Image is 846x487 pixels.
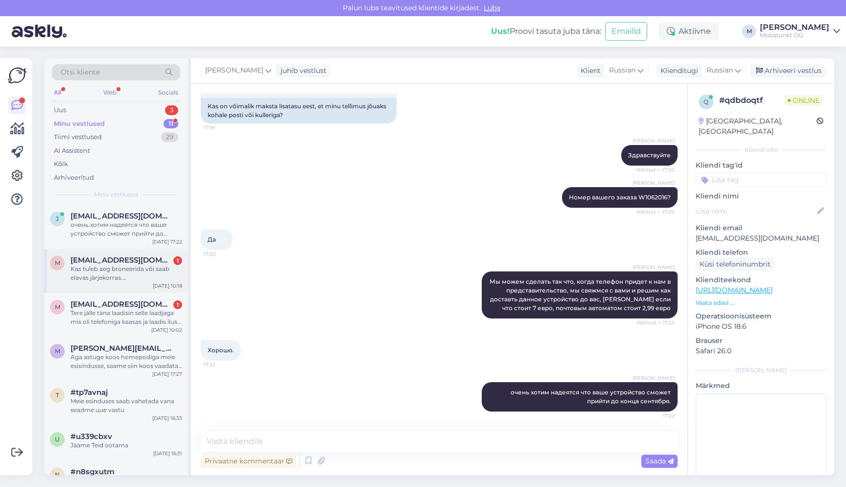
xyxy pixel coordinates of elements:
span: Nähtud ✓ 17:22 [637,319,675,326]
div: Kõik [54,159,68,169]
span: Saada [645,457,674,465]
div: Kas on võimalik maksta lisatasu eest, et minu tellimus jõuaks kohale posti või kulleriga? [201,98,397,123]
b: Uus! [491,26,510,36]
span: очень хотим надеятся что ваше устройство сможет прийти до конца сентября. [511,389,672,405]
span: 17:22 [638,412,675,419]
span: Russian [706,65,733,76]
div: [PERSON_NAME] [696,366,826,375]
button: Emailid [605,22,647,41]
div: 1 [173,256,182,265]
div: Kas tuleb aeg broneerida või saab elavas järjekorras. [GEOGRAPHIC_DATA] [70,265,182,282]
div: Mobipunkt OÜ [760,31,829,39]
p: Kliendi telefon [696,247,826,258]
span: 17:20 [204,250,240,258]
div: [DATE] 16:31 [153,450,182,457]
a: [PERSON_NAME]Mobipunkt OÜ [760,24,840,39]
span: Luba [481,3,503,12]
div: 1 [173,300,182,309]
p: Vaata edasi ... [696,298,826,307]
div: Arhiveeritud [54,173,94,183]
span: merlyn.pihelgas@hotmail.com [70,344,172,353]
p: Brauser [696,336,826,346]
span: m [55,259,60,267]
div: 29 [161,132,178,142]
span: [PERSON_NAME] [205,65,263,76]
span: Otsi kliente [61,67,100,77]
div: Kliendi info [696,146,826,154]
span: Да [208,236,216,243]
div: juhib vestlust [277,66,327,76]
p: Märkmed [696,381,826,391]
input: Lisa tag [696,172,826,187]
input: Lisa nimi [696,206,815,217]
p: Kliendi tag'id [696,160,826,170]
span: Russian [609,65,635,76]
div: Klienditugi [657,66,698,76]
p: [EMAIL_ADDRESS][DOMAIN_NAME] [696,233,826,243]
span: Здравствуйте [628,151,671,159]
span: j [56,215,59,222]
span: Мы можем сделать так что, когда телефон придет к нам в представительство, мы свяжмся с вами и реш... [490,278,672,312]
div: AI Assistent [54,146,90,156]
div: Minu vestlused [54,119,105,129]
span: jeemann25@gmail.com [70,212,172,220]
span: 17:19 [204,124,240,131]
div: 11 [164,119,178,129]
span: Nähtud ✓ 17:20 [636,166,675,173]
span: Nähtud ✓ 17:20 [636,208,675,216]
span: Хорошо. [208,346,234,354]
span: madis.siim@gmail.com [70,256,172,265]
p: Klienditeekond [696,275,826,285]
div: очень хотим надеятся что ваше устройство сможет прийти до конца сентября. [70,220,182,238]
div: Uus [54,105,66,115]
div: Klient [577,66,601,76]
div: 3 [165,105,178,115]
div: Privaatne kommentaar [201,455,296,468]
div: [GEOGRAPHIC_DATA], [GEOGRAPHIC_DATA] [699,116,817,137]
div: [DATE] 10:18 [153,282,182,290]
div: Socials [156,86,180,99]
div: Aga astuge koos homepodiga meie esisindusse, saame siin koos vaadata mis täpselt mureks võiks olla. [70,353,182,370]
span: q [704,98,708,105]
div: [DATE] 16:33 [152,414,182,422]
span: u [55,436,60,443]
span: t [56,391,59,399]
span: [PERSON_NAME] [633,137,675,145]
div: Arhiveeri vestlus [750,64,825,77]
span: Minu vestlused [94,190,138,199]
div: # qdbdoqtf [719,95,784,106]
span: #n8sgxutm [70,467,115,476]
span: mirjam.laks@gmail.com [70,300,172,309]
a: [URL][DOMAIN_NAME] [696,286,773,294]
span: n [55,471,60,478]
div: [DATE] 17:22 [152,238,182,245]
div: [DATE] 17:27 [152,370,182,378]
span: #tp7avnaj [70,388,108,397]
span: m [55,303,60,311]
p: Safari 26.0 [696,346,826,356]
div: Tiimi vestlused [54,132,102,142]
span: [PERSON_NAME] [633,264,675,271]
p: Operatsioonisüsteem [696,311,826,321]
span: Номер вашего заказа W1062016? [569,194,671,201]
div: Küsi telefoninumbrit [696,258,775,271]
span: #u339cbxv [70,432,112,441]
p: Kliendi email [696,223,826,233]
div: Web [101,86,118,99]
span: 17:22 [204,361,240,368]
div: All [52,86,63,99]
div: Meie esinduses saab vahetada vana seadme uue vastu [70,397,182,414]
div: Aktiivne [659,23,719,40]
p: Kliendi nimi [696,191,826,201]
p: iPhone OS 18.6 [696,321,826,332]
div: M [742,24,756,38]
div: [PERSON_NAME] [760,24,829,31]
div: Proovi tasuta juba täna: [491,25,601,37]
div: [DATE] 10:02 [151,326,182,334]
span: [PERSON_NAME] [633,374,675,382]
span: [PERSON_NAME] [633,179,675,187]
img: Askly Logo [8,66,26,85]
span: m [55,347,60,355]
span: Online [784,95,823,106]
div: Jääme Teid ootama [70,441,182,450]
